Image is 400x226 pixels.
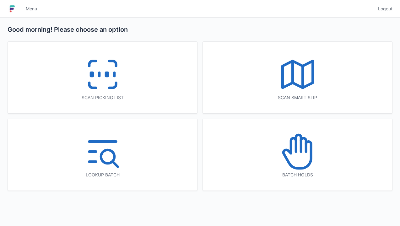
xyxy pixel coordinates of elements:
[215,172,380,178] div: Batch holds
[8,41,197,114] a: Scan picking list
[26,6,37,12] span: Menu
[20,172,185,178] div: Lookup batch
[22,3,41,14] a: Menu
[203,119,392,191] a: Batch holds
[20,94,185,101] div: Scan picking list
[215,94,380,101] div: Scan smart slip
[8,4,17,14] img: logo-small.jpg
[8,25,392,34] h2: Good morning! Please choose an option
[8,119,197,191] a: Lookup batch
[203,41,392,114] a: Scan smart slip
[378,6,392,12] span: Logout
[374,3,392,14] a: Logout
